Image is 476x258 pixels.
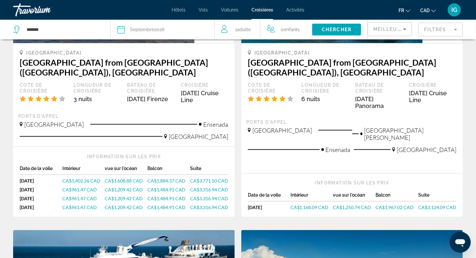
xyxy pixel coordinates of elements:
a: Hôtels [172,7,185,12]
a: CA$1,484.91 CAD [147,205,190,210]
span: [GEOGRAPHIC_DATA][PERSON_NAME] [364,127,456,141]
a: CA$961.47 CAD [62,187,105,193]
mat-select: Sort by [373,25,406,33]
span: CA$961.47 CAD [62,196,97,202]
iframe: Bouton de lancement de la fenêtre de messagerie [450,232,471,253]
span: CA$961.47 CAD [62,205,97,210]
a: CA$1,209.42 CAD [105,196,148,202]
div: vue sur l'océan [105,166,148,175]
a: CA$961.47 CAD [62,196,105,202]
button: Change currency [420,6,436,15]
div: 2026 [130,25,164,34]
a: CA$1,608.88 CAD [105,178,148,184]
span: CA$1,484.91 CAD [147,187,185,193]
span: [GEOGRAPHIC_DATA] [254,50,310,55]
div: [DATE] [20,178,62,184]
button: Septembre2026 [117,20,208,39]
a: CA$1,168.09 CAD [291,205,333,210]
a: CA$3,316.94 CAD [190,187,228,193]
a: CA$1,484.91 CAD [147,196,190,202]
button: Change language [399,6,410,15]
span: CA$3,124.09 CAD [418,205,456,210]
div: [DATE] Cruise Line [181,90,228,103]
div: Balcon [376,193,418,202]
span: CA$1,484.91 CAD [147,205,185,210]
div: Bateau de croisière [356,82,403,94]
a: CA$1,209.42 CAD [105,187,148,193]
span: Voitures [221,7,238,12]
div: Suite [418,193,456,202]
div: Longueur de croisière [74,82,121,94]
div: Suite [190,166,228,175]
span: [GEOGRAPHIC_DATA] [252,127,312,134]
div: Croisière [181,82,228,88]
div: Intérieur [291,193,333,202]
span: 0 [281,25,300,34]
div: Bateau de croisière [127,82,175,94]
span: Activités [286,7,304,12]
div: 6 nuits [302,96,349,102]
span: CA$1,209.42 CAD [105,196,143,202]
span: 1 [235,25,251,34]
a: CA$3,316.94 CAD [190,196,228,202]
div: [DATE] [20,205,62,210]
div: [DATE] Cruise Line [409,90,456,103]
a: Vols [199,7,208,12]
div: Ports d'appel [246,119,458,125]
a: CA$1,402.26 CAD [62,178,105,184]
a: Travorium [13,1,79,18]
div: [DATE] Firenze [127,96,175,102]
span: [GEOGRAPHIC_DATA] [26,50,82,55]
span: Ensenada [203,121,228,128]
a: CA$1,250.74 CAD [333,205,376,210]
div: Balcon [147,166,190,175]
div: Information sur les prix [20,154,228,160]
span: Enfants [284,27,300,32]
a: Croisières [251,7,273,12]
a: CA$1,884.37 CAD [147,178,190,184]
div: Cote de croisière [248,82,295,94]
div: Ports d'appel [18,113,230,119]
h3: [GEOGRAPHIC_DATA] from [GEOGRAPHIC_DATA] ([GEOGRAPHIC_DATA]), [GEOGRAPHIC_DATA] [248,57,456,77]
button: Filter [419,22,463,37]
span: fr [399,8,404,13]
span: CA$1,250.74 CAD [333,205,371,210]
div: Cote de croisière [20,82,67,94]
span: CA$1,402.26 CAD [62,178,100,184]
div: Information sur les prix [248,180,456,186]
div: [DATE] [20,187,62,193]
div: Date de la voile [20,166,62,175]
span: [GEOGRAPHIC_DATA] [397,146,456,153]
button: Travelers: 1 adult, 0 children [215,20,312,39]
div: Intérieur [62,166,105,175]
a: CA$1,209.42 CAD [105,205,148,210]
span: CA$1,209.42 CAD [105,205,143,210]
a: CA$1,967.02 CAD [376,205,418,210]
div: vue sur l'océan [333,193,376,202]
div: [DATE] [248,205,291,210]
span: CA$1,884.37 CAD [147,178,185,184]
a: CA$1,484.91 CAD [147,187,190,193]
span: [GEOGRAPHIC_DATA] [169,133,228,140]
span: CAD [420,8,430,13]
div: Longueur de croisière [302,82,349,94]
div: 3 nuits [74,96,121,102]
span: Chercher [322,27,352,32]
span: Adulte [237,27,251,32]
button: User Menu [446,3,463,17]
a: CA$3,771.50 CAD [190,178,228,184]
span: CA$1,608.88 CAD [105,178,143,184]
div: [DATE] Panorama [356,96,403,109]
span: [GEOGRAPHIC_DATA] [24,121,84,128]
span: Ensenada [326,146,351,153]
span: Meilleures affaires [373,27,436,32]
div: Date de la voile [248,193,291,202]
a: CA$3,316.94 CAD [190,205,228,210]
